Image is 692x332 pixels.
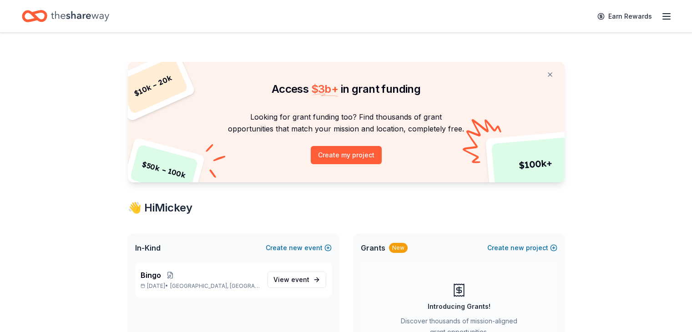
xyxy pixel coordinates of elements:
button: Createnewproject [487,242,557,253]
span: new [289,242,303,253]
button: Createnewevent [266,242,332,253]
a: Home [22,5,109,27]
div: Introducing Grants! [428,301,490,312]
span: In-Kind [135,242,161,253]
span: Bingo [141,270,161,281]
div: 👋 Hi Mickey [128,201,565,215]
p: Looking for grant funding too? Find thousands of grant opportunities that match your mission and ... [139,111,554,135]
a: View event [268,272,326,288]
span: event [291,276,309,283]
button: Create my project [311,146,382,164]
div: New [389,243,408,253]
span: [GEOGRAPHIC_DATA], [GEOGRAPHIC_DATA] [170,282,260,290]
span: Access in grant funding [272,82,420,96]
span: new [510,242,524,253]
span: View [273,274,309,285]
p: [DATE] • [141,282,260,290]
div: $ 10k – 20k [117,56,188,115]
span: Grants [361,242,385,253]
span: $ 3b + [311,82,338,96]
a: Earn Rewards [592,8,657,25]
